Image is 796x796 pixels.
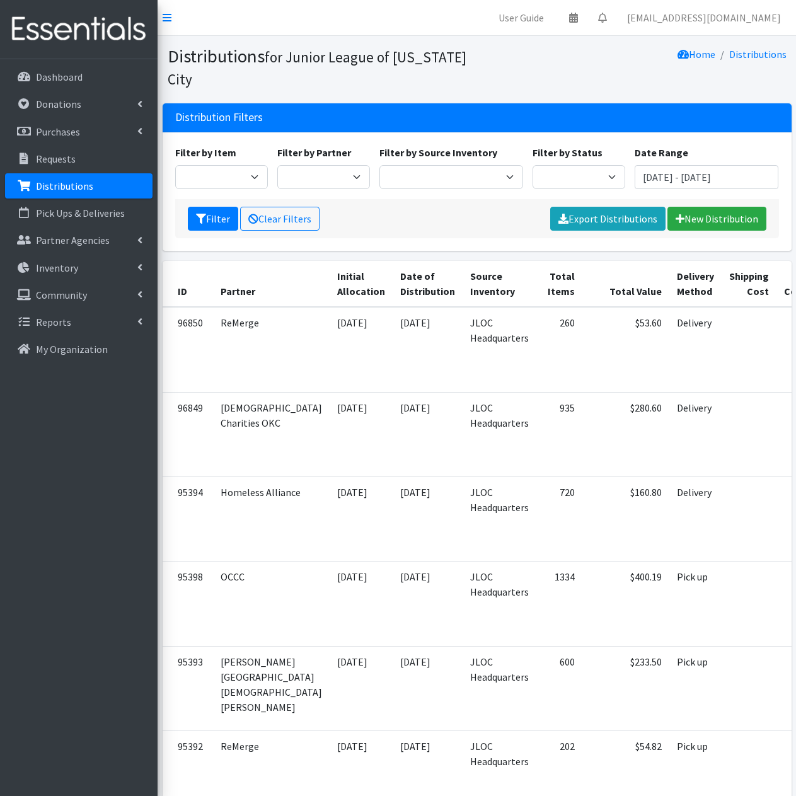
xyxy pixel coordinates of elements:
a: My Organization [5,337,153,362]
a: Distributions [729,48,787,61]
a: Donations [5,91,153,117]
td: 600 [536,646,582,730]
a: New Distribution [667,207,766,231]
button: Filter [188,207,238,231]
td: JLOC Headquarters [463,307,536,392]
label: Date Range [635,145,688,160]
th: Shipping Cost [722,261,776,307]
p: Inventory [36,262,78,274]
td: Pick up [669,646,722,730]
th: Partner [213,261,330,307]
p: Partner Agencies [36,234,110,246]
td: [DATE] [393,562,463,646]
td: Delivery [669,392,722,476]
th: Source Inventory [463,261,536,307]
td: [DATE] [393,392,463,476]
td: $280.60 [582,392,669,476]
p: My Organization [36,343,108,355]
td: 935 [536,392,582,476]
td: $233.50 [582,646,669,730]
a: Dashboard [5,64,153,89]
th: Date of Distribution [393,261,463,307]
a: Inventory [5,255,153,280]
td: [DATE] [330,646,393,730]
a: [EMAIL_ADDRESS][DOMAIN_NAME] [617,5,791,30]
td: [PERSON_NAME][GEOGRAPHIC_DATA][DEMOGRAPHIC_DATA][PERSON_NAME] [213,646,330,730]
p: Dashboard [36,71,83,83]
td: [DATE] [330,392,393,476]
h1: Distributions [168,45,473,89]
td: [DATE] [393,646,463,730]
td: [DEMOGRAPHIC_DATA] Charities OKC [213,392,330,476]
a: Community [5,282,153,308]
img: HumanEssentials [5,8,153,50]
td: Homeless Alliance [213,476,330,561]
input: January 1, 2011 - December 31, 2011 [635,165,778,189]
p: Donations [36,98,81,110]
label: Filter by Item [175,145,236,160]
a: Export Distributions [550,207,666,231]
td: [DATE] [393,307,463,392]
p: Requests [36,153,76,165]
th: Initial Allocation [330,261,393,307]
p: Purchases [36,125,80,138]
td: 96850 [163,307,213,392]
td: [DATE] [330,307,393,392]
a: Pick Ups & Deliveries [5,200,153,226]
th: Total Items [536,261,582,307]
td: Delivery [669,307,722,392]
td: [DATE] [393,476,463,561]
td: JLOC Headquarters [463,392,536,476]
a: Partner Agencies [5,228,153,253]
td: 95394 [163,476,213,561]
label: Filter by Source Inventory [379,145,497,160]
td: $400.19 [582,562,669,646]
td: 95393 [163,646,213,730]
td: OCCC [213,562,330,646]
td: [DATE] [330,562,393,646]
label: Filter by Status [533,145,603,160]
td: $53.60 [582,307,669,392]
h3: Distribution Filters [175,111,263,124]
td: [DATE] [330,476,393,561]
p: Community [36,289,87,301]
td: JLOC Headquarters [463,476,536,561]
p: Reports [36,316,71,328]
a: Distributions [5,173,153,199]
th: Delivery Method [669,261,722,307]
a: Clear Filters [240,207,320,231]
a: Home [678,48,715,61]
small: for Junior League of [US_STATE] City [168,48,466,88]
td: Delivery [669,476,722,561]
td: 260 [536,307,582,392]
a: Requests [5,146,153,171]
td: 96849 [163,392,213,476]
label: Filter by Partner [277,145,351,160]
th: Total Value [582,261,669,307]
th: ID [163,261,213,307]
a: User Guide [488,5,554,30]
td: JLOC Headquarters [463,646,536,730]
td: Pick up [669,562,722,646]
td: 720 [536,476,582,561]
a: Purchases [5,119,153,144]
td: ReMerge [213,307,330,392]
p: Distributions [36,180,93,192]
td: 1334 [536,562,582,646]
p: Pick Ups & Deliveries [36,207,125,219]
td: JLOC Headquarters [463,562,536,646]
td: 95398 [163,562,213,646]
a: Reports [5,309,153,335]
td: $160.80 [582,476,669,561]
